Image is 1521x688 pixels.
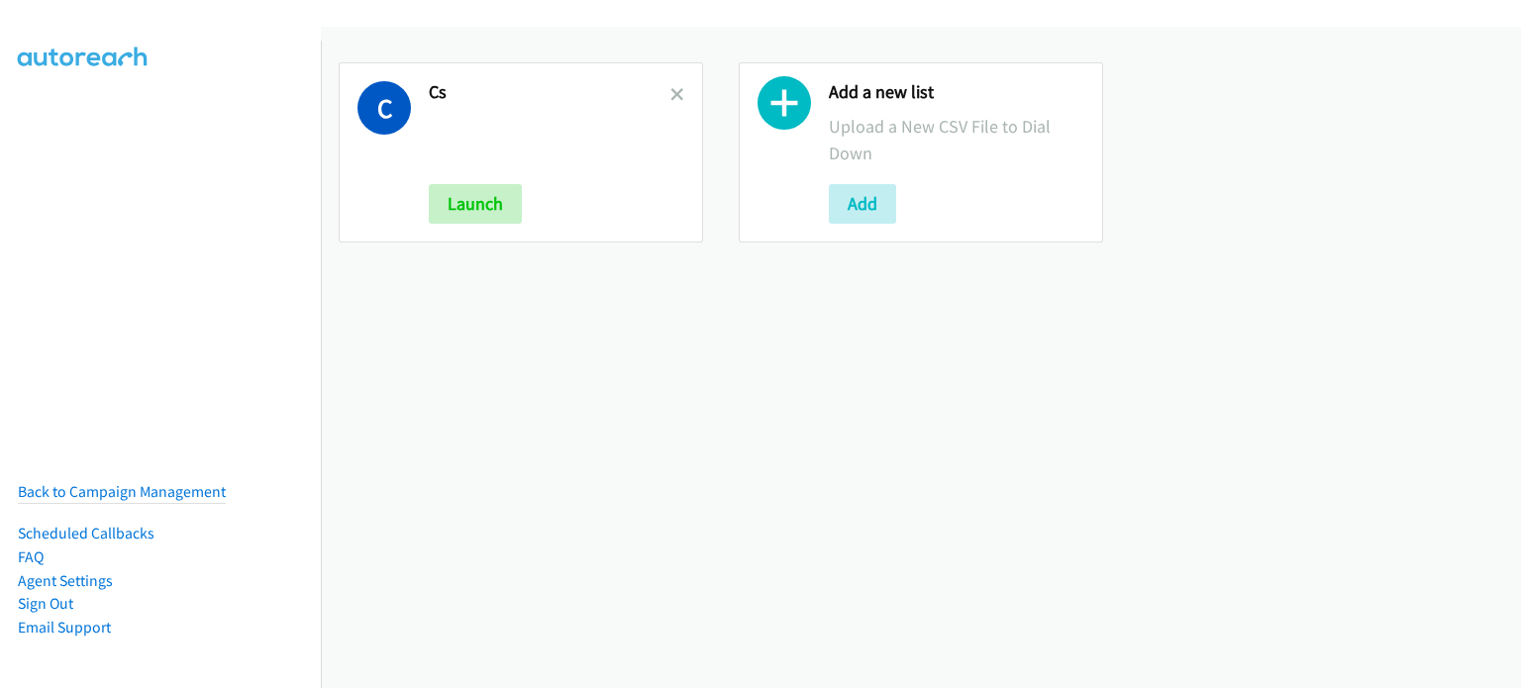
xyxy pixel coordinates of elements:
a: Agent Settings [18,571,113,590]
h2: Add a new list [829,81,1084,104]
a: Email Support [18,618,111,637]
p: Upload a New CSV File to Dial Down [829,113,1084,166]
a: Sign Out [18,594,73,613]
a: Scheduled Callbacks [18,524,154,542]
a: Back to Campaign Management [18,482,226,501]
h2: Cs [429,81,670,104]
a: FAQ [18,547,44,566]
button: Launch [429,184,522,224]
h1: C [357,81,411,135]
button: Add [829,184,896,224]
